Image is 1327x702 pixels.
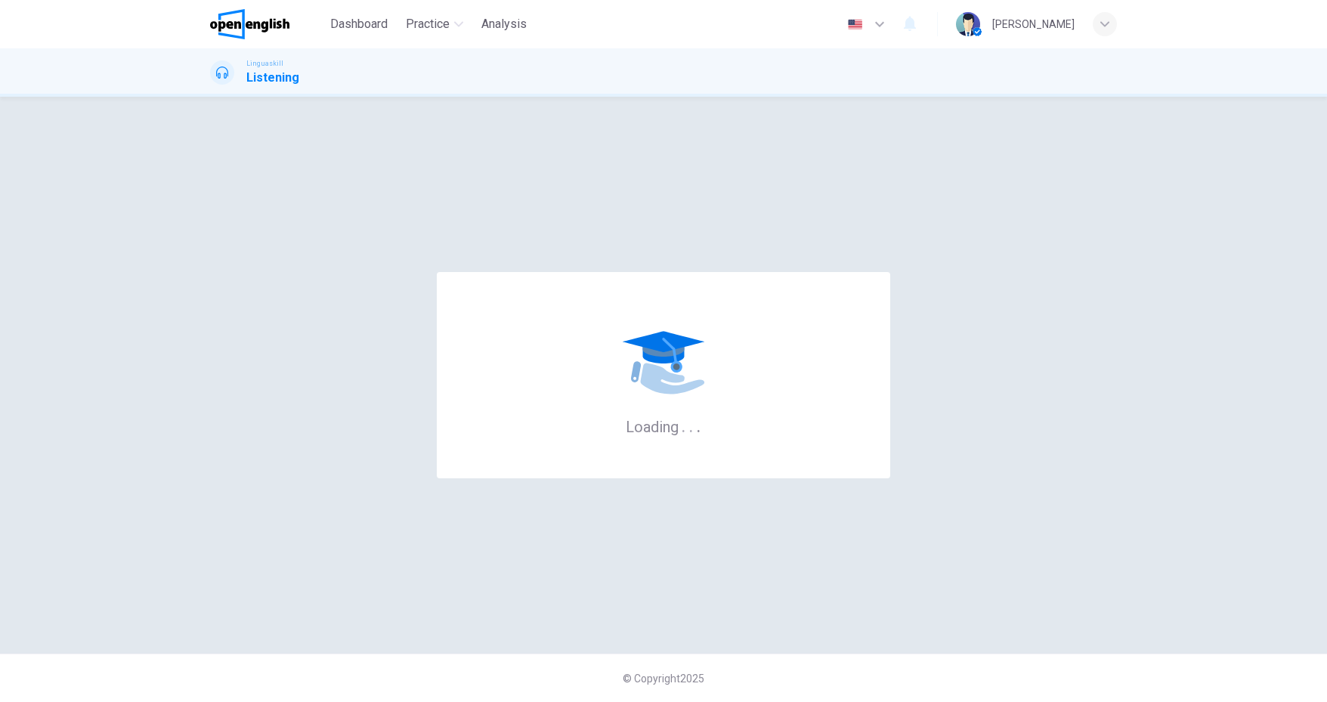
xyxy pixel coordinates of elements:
h1: Listening [246,69,299,87]
span: © Copyright 2025 [623,673,704,685]
span: Practice [406,15,450,33]
span: Linguaskill [246,58,283,69]
img: en [846,19,865,30]
img: Profile picture [956,12,980,36]
h6: . [688,413,694,438]
h6: . [681,413,686,438]
a: OpenEnglish logo [210,9,324,39]
h6: . [696,413,701,438]
span: Analysis [481,15,527,33]
button: Dashboard [324,11,394,38]
img: OpenEnglish logo [210,9,289,39]
span: Dashboard [330,15,388,33]
div: [PERSON_NAME] [992,15,1075,33]
button: Practice [400,11,469,38]
button: Analysis [475,11,533,38]
h6: Loading [626,416,701,436]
